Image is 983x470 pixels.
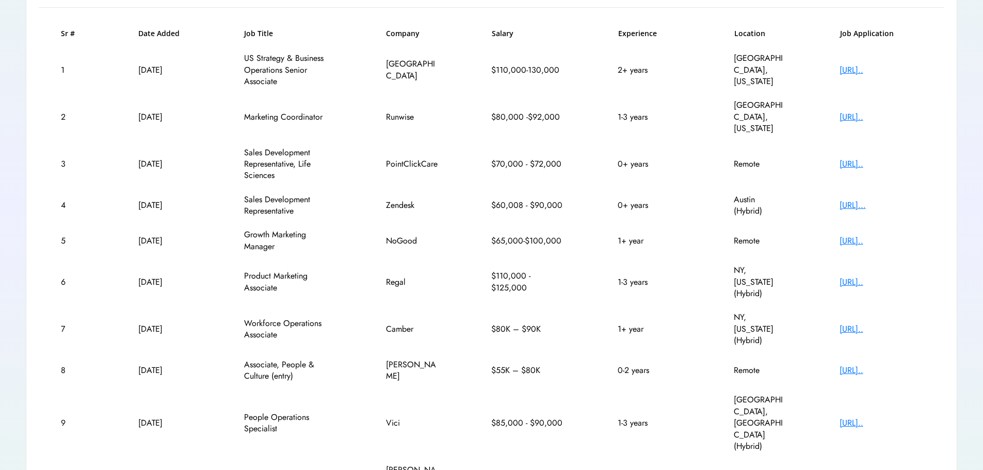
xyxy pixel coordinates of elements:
[618,277,680,288] div: 1-3 years
[734,394,785,452] div: [GEOGRAPHIC_DATA], [GEOGRAPHIC_DATA] (Hybrid)
[734,365,785,376] div: Remote
[386,58,438,82] div: [GEOGRAPHIC_DATA]
[618,235,680,247] div: 1+ year
[491,111,563,123] div: $80,000 -$92,000
[734,312,785,346] div: NY, [US_STATE] (Hybrid)
[491,200,563,211] div: $60,008 - $90,000
[491,323,563,335] div: $80K – $90K
[734,265,785,299] div: NY, [US_STATE] (Hybrid)
[618,417,680,429] div: 1-3 years
[386,235,438,247] div: NoGood
[244,318,332,341] div: Workforce Operations Associate
[491,64,563,76] div: $110,000-130,000
[618,28,680,39] h6: Experience
[840,200,922,211] div: [URL]...
[618,158,680,170] div: 0+ years
[734,28,786,39] h6: Location
[138,235,190,247] div: [DATE]
[618,64,680,76] div: 2+ years
[734,235,785,247] div: Remote
[61,277,84,288] div: 6
[138,64,190,76] div: [DATE]
[734,158,785,170] div: Remote
[138,365,190,376] div: [DATE]
[840,64,922,76] div: [URL]..
[61,235,84,247] div: 5
[386,158,438,170] div: PointClickCare
[61,200,84,211] div: 4
[840,277,922,288] div: [URL]..
[840,28,923,39] h6: Job Application
[61,28,84,39] h6: Sr #
[244,229,332,252] div: Growth Marketing Manager
[734,53,785,87] div: [GEOGRAPHIC_DATA], [US_STATE]
[491,365,563,376] div: $55K – $80K
[138,323,190,335] div: [DATE]
[491,270,563,294] div: $110,000 - $125,000
[618,323,680,335] div: 1+ year
[840,417,922,429] div: [URL]..
[61,64,84,76] div: 1
[244,111,332,123] div: Marketing Coordinator
[840,111,922,123] div: [URL]..
[138,111,190,123] div: [DATE]
[386,277,438,288] div: Regal
[386,111,438,123] div: Runwise
[138,417,190,429] div: [DATE]
[491,235,563,247] div: $65,000-$100,000
[244,412,332,435] div: People Operations Specialist
[61,158,84,170] div: 3
[138,28,190,39] h6: Date Added
[244,270,332,294] div: Product Marketing Associate
[61,323,84,335] div: 7
[386,417,438,429] div: Vici
[244,194,332,217] div: Sales Development Representative
[244,359,332,382] div: Associate, People & Culture (entry)
[491,417,563,429] div: $85,000 - $90,000
[61,111,84,123] div: 2
[244,28,273,39] h6: Job Title
[618,365,680,376] div: 0-2 years
[840,323,922,335] div: [URL]..
[734,194,785,217] div: Austin (Hybrid)
[491,158,563,170] div: $70,000 - $72,000
[734,100,785,134] div: [GEOGRAPHIC_DATA], [US_STATE]
[244,147,332,182] div: Sales Development Representative, Life Sciences
[840,365,922,376] div: [URL]..
[386,200,438,211] div: Zendesk
[244,53,332,87] div: US Strategy & Business Operations Senior Associate
[492,28,564,39] h6: Salary
[840,158,922,170] div: [URL]..
[61,417,84,429] div: 9
[618,200,680,211] div: 0+ years
[386,359,438,382] div: [PERSON_NAME]
[61,365,84,376] div: 8
[138,200,190,211] div: [DATE]
[138,277,190,288] div: [DATE]
[386,28,438,39] h6: Company
[618,111,680,123] div: 1-3 years
[840,235,922,247] div: [URL]..
[138,158,190,170] div: [DATE]
[386,323,438,335] div: Camber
